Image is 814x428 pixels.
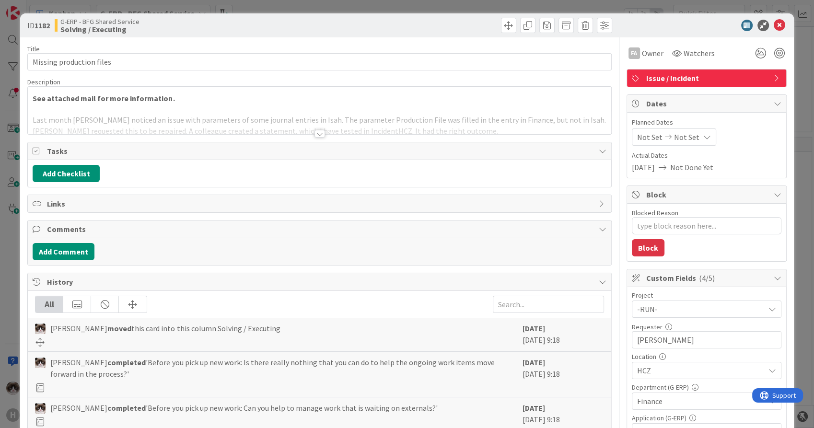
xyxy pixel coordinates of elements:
[50,402,437,414] span: [PERSON_NAME] 'Before you pick up new work: Can you help to manage work that is waiting on extern...
[47,276,593,288] span: History
[523,358,545,367] b: [DATE]
[523,357,604,392] div: [DATE] 9:18
[60,25,140,33] b: Solving / Executing
[646,98,769,109] span: Dates
[632,150,781,161] span: Actual Dates
[35,358,46,368] img: Kv
[107,358,146,367] b: completed
[47,198,593,209] span: Links
[33,93,174,103] strong: See attached mail for more information.
[684,47,715,59] span: Watchers
[35,324,46,334] img: Kv
[632,292,781,299] div: Project
[637,131,663,143] span: Not Set
[523,402,604,426] div: [DATE] 9:18
[637,395,765,407] span: Finance
[674,131,699,143] span: Not Set
[632,117,781,127] span: Planned Dates
[27,20,50,31] span: ID
[699,273,715,283] span: ( 4/5 )
[50,323,280,334] span: [PERSON_NAME] this card into this column Solving / Executing
[47,145,593,157] span: Tasks
[27,53,611,70] input: type card name here...
[35,403,46,414] img: Kv
[523,403,545,413] b: [DATE]
[632,384,781,391] div: Department (G-ERP)
[493,296,604,313] input: Search...
[47,223,593,235] span: Comments
[107,324,131,333] b: moved
[632,162,655,173] span: [DATE]
[642,47,663,59] span: Owner
[50,357,517,380] span: [PERSON_NAME] 'Before you pick up new work: Is there really nothing that you can do to help the o...
[632,323,663,331] label: Requester
[632,208,678,217] label: Blocked Reason
[33,243,94,260] button: Add Comment
[637,302,760,316] span: -RUN-
[646,189,769,200] span: Block
[60,18,140,25] span: G-ERP - BFG Shared Service
[35,21,50,30] b: 1182
[632,353,781,360] div: Location
[107,403,146,413] b: completed
[35,296,63,312] div: All
[523,324,545,333] b: [DATE]
[628,47,640,59] div: FA
[20,1,44,13] span: Support
[670,162,713,173] span: Not Done Yet
[637,365,765,376] span: HCZ
[523,323,604,347] div: [DATE] 9:18
[27,78,60,86] span: Description
[632,415,781,421] div: Application (G-ERP)
[33,165,100,182] button: Add Checklist
[27,45,40,53] label: Title
[646,272,769,284] span: Custom Fields
[646,72,769,84] span: Issue / Incident
[632,239,664,256] button: Block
